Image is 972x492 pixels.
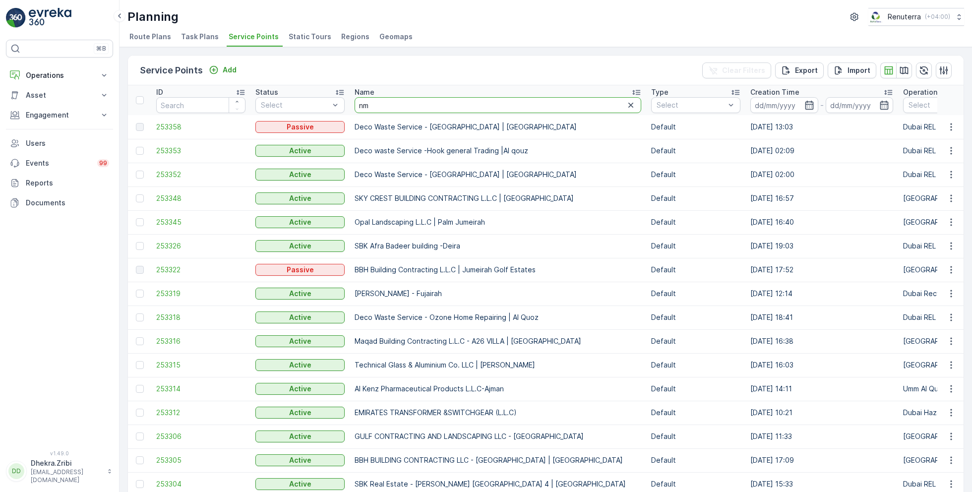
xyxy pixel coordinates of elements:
[350,186,646,210] td: SKY CREST BUILDING CONTRACTING L.L.C | [GEOGRAPHIC_DATA]
[745,163,898,186] td: [DATE] 02:00
[745,448,898,472] td: [DATE] 17:09
[750,97,818,113] input: dd/mm/yyyy
[261,100,329,110] p: Select
[350,306,646,329] td: Deco Waste Service - Ozone Home Repairing | Al Quoz
[136,218,144,226] div: Toggle Row Selected
[925,13,950,21] p: ( +04:00 )
[646,234,745,258] td: Default
[6,153,113,173] a: Events99
[136,313,144,321] div: Toggle Row Selected
[795,65,818,75] p: Export
[255,169,345,181] button: Active
[287,265,314,275] p: Passive
[646,210,745,234] td: Default
[255,383,345,395] button: Active
[156,170,245,180] a: 253352
[646,448,745,472] td: Default
[136,266,144,274] div: Toggle Row Selected
[156,384,245,394] a: 253314
[289,431,311,441] p: Active
[156,122,245,132] span: 253358
[350,210,646,234] td: Opal Landscaping L.L.C | Palm Jumeirah
[6,65,113,85] button: Operations
[129,32,171,42] span: Route Plans
[31,468,102,484] p: [EMAIL_ADDRESS][DOMAIN_NAME]
[289,312,311,322] p: Active
[26,178,109,188] p: Reports
[127,9,179,25] p: Planning
[350,353,646,377] td: Technical Glass & Aluminium Co. LLC | [PERSON_NAME]
[136,361,144,369] div: Toggle Row Selected
[868,11,884,22] img: Screenshot_2024-07-26_at_13.33.01.png
[6,85,113,105] button: Asset
[255,430,345,442] button: Active
[255,311,345,323] button: Active
[136,290,144,298] div: Toggle Row Selected
[156,431,245,441] a: 253306
[848,65,870,75] p: Import
[350,234,646,258] td: SBK Afra Badeer building -Deira
[156,479,245,489] span: 253304
[255,192,345,204] button: Active
[26,70,93,80] p: Operations
[156,193,245,203] a: 253348
[156,312,245,322] a: 253318
[6,193,113,213] a: Documents
[136,337,144,345] div: Toggle Row Selected
[289,360,311,370] p: Active
[289,289,311,299] p: Active
[29,8,71,28] img: logo_light-DOdMpM7g.png
[289,336,311,346] p: Active
[6,173,113,193] a: Reports
[350,115,646,139] td: Deco Waste Service - [GEOGRAPHIC_DATA] | [GEOGRAPHIC_DATA]
[136,171,144,179] div: Toggle Row Selected
[31,458,102,468] p: Dhekra.Zribi
[289,170,311,180] p: Active
[26,90,93,100] p: Asset
[379,32,413,42] span: Geomaps
[646,186,745,210] td: Default
[156,265,245,275] span: 253322
[136,409,144,417] div: Toggle Row Selected
[156,408,245,418] span: 253312
[355,87,374,97] p: Name
[651,87,668,97] p: Type
[903,87,941,97] p: Operations
[255,216,345,228] button: Active
[156,97,245,113] input: Search
[350,282,646,306] td: [PERSON_NAME] - Fujairah
[136,432,144,440] div: Toggle Row Selected
[355,97,641,113] input: Search
[255,288,345,300] button: Active
[646,329,745,353] td: Default
[287,122,314,132] p: Passive
[646,401,745,425] td: Default
[646,282,745,306] td: Default
[255,407,345,419] button: Active
[6,105,113,125] button: Engagement
[826,97,894,113] input: dd/mm/yyyy
[255,454,345,466] button: Active
[868,8,964,26] button: Renuterra(+04:00)
[745,329,898,353] td: [DATE] 16:38
[745,282,898,306] td: [DATE] 12:14
[745,377,898,401] td: [DATE] 14:11
[136,194,144,202] div: Toggle Row Selected
[289,241,311,251] p: Active
[745,186,898,210] td: [DATE] 16:57
[156,217,245,227] a: 253345
[646,258,745,282] td: Default
[156,360,245,370] a: 253315
[136,147,144,155] div: Toggle Row Selected
[350,329,646,353] td: Maqad Building Contracting L.L.C - A26 VILLA | [GEOGRAPHIC_DATA]
[156,146,245,156] span: 253353
[745,425,898,448] td: [DATE] 11:33
[350,258,646,282] td: BBH Building Contracting L.L.C | Jumeirah Golf Estates
[156,336,245,346] a: 253316
[350,425,646,448] td: GULF CONTRACTING AND LANDSCAPING LLC - [GEOGRAPHIC_DATA]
